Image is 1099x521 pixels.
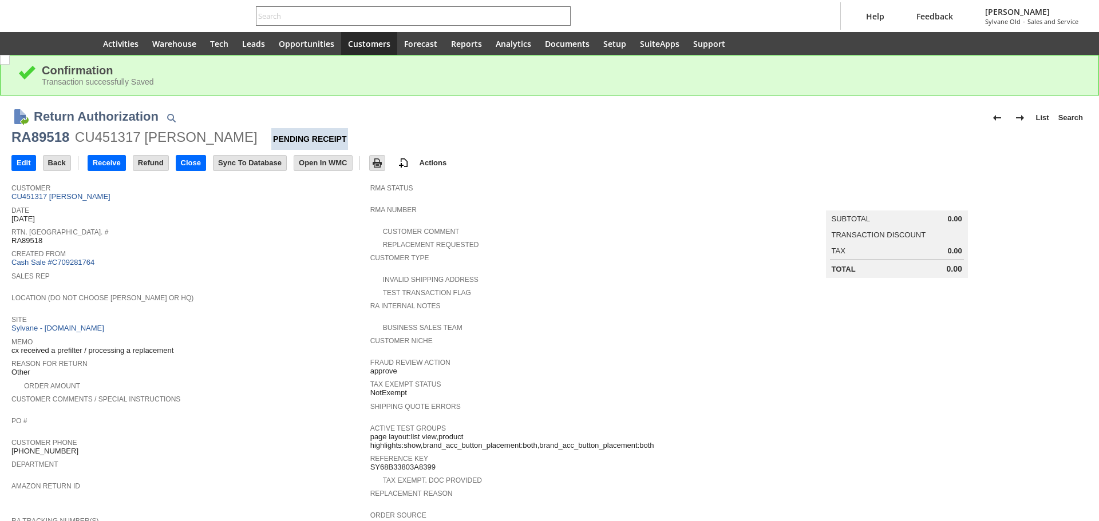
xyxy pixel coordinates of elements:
span: Sales and Service [1027,17,1078,26]
a: List [1031,109,1054,127]
a: Recent Records [14,32,41,55]
span: Tech [210,38,228,49]
a: Shipping Quote Errors [370,403,461,411]
svg: Home [76,37,89,50]
a: Business Sales Team [383,324,462,332]
a: Order Source [370,511,426,519]
a: Customer Phone [11,439,77,447]
a: Leads [235,32,272,55]
span: Reports [451,38,482,49]
a: Customer Comment [383,228,460,236]
input: Receive [88,156,125,170]
span: 0.00 [947,246,962,256]
a: Transaction Discount [832,230,926,239]
span: approve [370,367,397,376]
a: Site [11,316,27,324]
a: Support [686,32,732,55]
img: add-record.svg [397,156,410,170]
a: RA Internal Notes [370,302,441,310]
span: 0.00 [947,264,962,274]
a: Created From [11,250,66,258]
div: RA89518 [11,128,69,146]
a: Actions [415,158,452,167]
span: [PHONE_NUMBER] [11,447,78,456]
a: RMA Number [370,206,417,214]
a: Tax Exempt. Doc Provided [383,476,482,484]
input: Print [370,156,385,170]
a: Date [11,206,29,214]
caption: Summary [826,192,968,210]
span: Leads [242,38,265,49]
a: Replacement reason [370,490,453,498]
img: Previous [990,111,1004,125]
a: PO # [11,417,27,425]
input: Search [256,9,555,23]
span: Sylvane Old [985,17,1021,26]
svg: Recent Records [21,37,34,50]
a: Invalid Shipping Address [383,276,479,284]
img: Print [370,156,384,170]
a: Subtotal [832,214,870,223]
input: Open In WMC [294,156,352,170]
span: Setup [603,38,626,49]
span: - [1023,17,1025,26]
span: RA89518 [11,236,42,245]
input: Close [176,156,205,170]
a: Tech [203,32,235,55]
div: CU451317 [PERSON_NAME] [75,128,258,146]
a: Reason For Return [11,360,88,368]
span: page layout:list view,product highlights:show,brand_acc_button_placement:both,brand_acc_button_pl... [370,432,724,450]
span: Feedback [916,11,953,22]
div: Shortcuts [41,32,69,55]
span: SuiteApps [640,38,679,49]
a: Active Test Groups [370,424,446,432]
a: Customer Type [370,254,429,262]
span: Documents [545,38,590,49]
span: Other [11,368,30,377]
a: Customer Niche [370,337,433,345]
span: NotExempt [370,388,407,397]
span: SY68B33803A8399 [370,463,436,472]
a: Customers [341,32,397,55]
span: cx received a prefilter / processing a replacement [11,346,173,355]
a: Sylvane - [DOMAIN_NAME] [11,324,107,332]
a: Activities [96,32,145,55]
span: [DATE] [11,214,35,224]
span: Activities [103,38,139,49]
a: Reports [444,32,489,55]
a: Opportunities [272,32,341,55]
span: [PERSON_NAME] [985,6,1078,17]
input: Back [44,156,70,170]
a: Documents [538,32,596,55]
a: Home [69,32,96,55]
span: 0.00 [947,214,962,224]
a: Reference Key [370,455,428,463]
svg: Search [555,9,568,23]
div: Transaction successfully Saved [42,77,1081,86]
span: Warehouse [152,38,196,49]
a: Department [11,460,58,468]
a: Setup [596,32,633,55]
a: Analytics [489,32,538,55]
a: SuiteApps [633,32,686,55]
div: Pending Receipt [271,128,348,150]
a: Warehouse [145,32,203,55]
a: Customer Comments / Special Instructions [11,395,180,403]
span: Support [693,38,725,49]
span: Forecast [404,38,437,49]
h1: Return Authorization [34,107,159,126]
input: Edit [12,156,35,170]
input: Refund [133,156,168,170]
a: RMA Status [370,184,413,192]
a: Cash Sale #C709281764 [11,258,94,267]
a: Order Amount [24,382,80,390]
img: Quick Find [164,111,178,125]
span: Help [866,11,884,22]
div: Confirmation [42,64,1081,77]
a: Tax Exempt Status [370,380,441,388]
a: Memo [11,338,33,346]
a: Rtn. [GEOGRAPHIC_DATA]. # [11,228,108,236]
span: Opportunities [279,38,334,49]
svg: Shortcuts [48,37,62,50]
a: Test Transaction Flag [383,289,471,297]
